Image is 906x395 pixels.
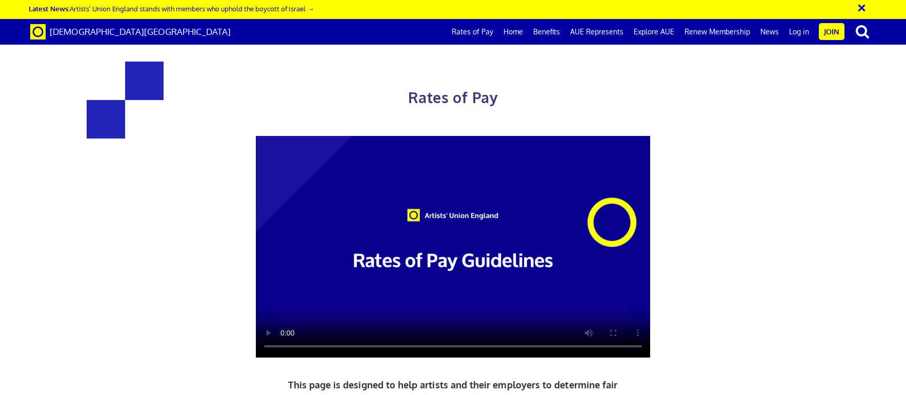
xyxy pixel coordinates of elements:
[23,19,238,45] a: Brand [DEMOGRAPHIC_DATA][GEOGRAPHIC_DATA]
[29,4,314,13] a: Latest News:Artists’ Union England stands with members who uphold the boycott of Israel →
[528,19,565,45] a: Benefits
[408,88,498,107] span: Rates of Pay
[819,23,844,40] a: Join
[498,19,528,45] a: Home
[629,19,679,45] a: Explore AUE
[50,26,231,37] span: [DEMOGRAPHIC_DATA][GEOGRAPHIC_DATA]
[847,21,878,42] button: search
[784,19,814,45] a: Log in
[29,4,70,13] strong: Latest News:
[755,19,784,45] a: News
[565,19,629,45] a: AUE Represents
[447,19,498,45] a: Rates of Pay
[679,19,755,45] a: Renew Membership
